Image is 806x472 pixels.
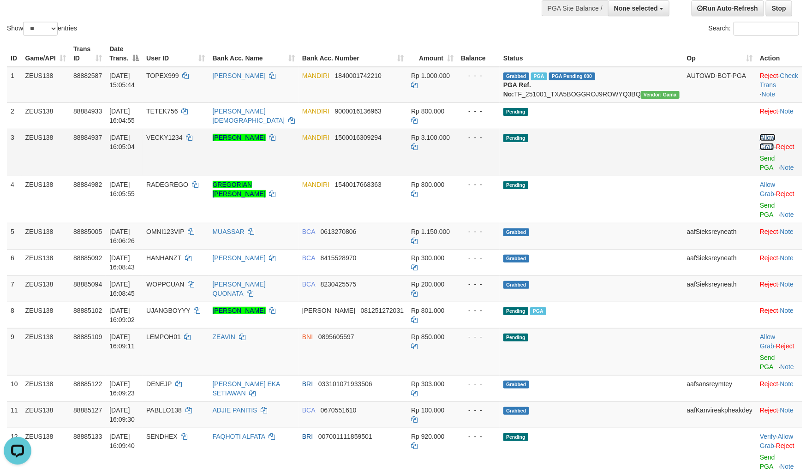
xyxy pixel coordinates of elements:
td: · [756,102,802,129]
span: 88884982 [73,181,102,188]
a: Note [780,281,794,288]
span: Copy 8230425575 to clipboard [321,281,357,288]
a: ZEAVIN [213,333,236,341]
div: - - - [461,332,496,341]
span: UJANGBOYYY [146,307,190,314]
a: [PERSON_NAME] [213,72,266,79]
a: Check Trans [760,72,798,89]
td: ZEUS138 [22,328,70,375]
span: [DATE] 16:09:40 [109,433,135,449]
a: FAQHOTI ALFATA [213,433,265,440]
button: Open LiveChat chat widget [4,4,31,31]
a: Note [762,90,776,98]
span: BRI [302,380,313,388]
span: Copy 007001111859501 to clipboard [318,433,372,440]
span: [DATE] 16:08:43 [109,254,135,271]
span: PGA Pending [549,72,595,80]
span: Grabbed [503,72,529,80]
div: - - - [461,379,496,388]
a: Run Auto-Refresh [692,0,764,16]
td: · [756,328,802,375]
span: [PERSON_NAME] [302,307,355,314]
td: ZEUS138 [22,275,70,302]
a: Reject [776,442,794,449]
span: Rp 801.000 [411,307,444,314]
th: Status [500,41,683,67]
span: Copy 8415528970 to clipboard [321,254,357,262]
a: Allow Grab [760,433,793,449]
td: ZEUS138 [22,249,70,275]
span: [DATE] 16:05:55 [109,181,135,197]
th: Op: activate to sort column ascending [683,41,756,67]
a: Note [780,380,794,388]
div: - - - [461,133,496,142]
span: Grabbed [503,281,529,289]
span: Copy 033101071933506 to clipboard [318,380,372,388]
td: aafsansreymtey [683,375,756,401]
b: PGA Ref. No: [503,81,531,98]
td: 5 [7,223,22,249]
a: Send PGA [760,155,775,171]
div: - - - [461,253,496,263]
td: · [756,275,802,302]
span: Pending [503,108,528,116]
input: Search: [734,22,799,36]
span: 88882587 [73,72,102,79]
td: 3 [7,129,22,176]
td: 10 [7,375,22,401]
span: Rp 3.100.000 [411,134,450,141]
div: - - - [461,280,496,289]
a: Verify [760,433,776,440]
span: · [760,181,776,197]
span: Copy 0613270806 to clipboard [321,228,357,235]
a: Send PGA [760,354,775,370]
span: Rp 300.000 [411,254,444,262]
span: [DATE] 16:09:23 [109,380,135,397]
div: - - - [461,107,496,116]
span: Copy 0670551610 to clipboard [321,406,357,414]
span: · [760,333,776,350]
span: BCA [302,281,315,288]
div: PGA Site Balance / [542,0,608,16]
span: Rp 1.150.000 [411,228,450,235]
span: 88885005 [73,228,102,235]
a: Reject [760,380,778,388]
span: Rp 800.000 [411,181,444,188]
span: BNI [302,333,313,341]
span: Rp 920.000 [411,433,444,440]
td: aafSieksreyneath [683,275,756,302]
span: Grabbed [503,407,529,415]
td: 6 [7,249,22,275]
a: Allow Grab [760,333,775,350]
td: · [756,375,802,401]
span: BCA [302,228,315,235]
span: 88885092 [73,254,102,262]
a: [PERSON_NAME] [213,307,266,314]
a: Reject [760,281,778,288]
div: - - - [461,227,496,236]
a: [PERSON_NAME] [213,254,266,262]
span: Copy 1540017668363 to clipboard [335,181,382,188]
span: 88885122 [73,380,102,388]
select: Showentries [23,22,58,36]
span: 88884933 [73,108,102,115]
span: Copy 0895605597 to clipboard [318,333,354,341]
span: Rp 1.000.000 [411,72,450,79]
td: · [756,302,802,328]
td: ZEUS138 [22,375,70,401]
span: Vendor URL: https://trx31.1velocity.biz [641,91,680,99]
td: 9 [7,328,22,375]
th: ID [7,41,22,67]
a: Reject [776,143,794,150]
th: Trans ID: activate to sort column ascending [70,41,106,67]
span: Pending [503,134,528,142]
div: - - - [461,306,496,315]
span: [DATE] 15:05:44 [109,72,135,89]
a: Reject [760,108,778,115]
td: TF_251001_TXA5BOGGROJ9ROWYQ3BQ [500,67,683,103]
td: ZEUS138 [22,102,70,129]
a: Allow Grab [760,181,775,197]
a: Reject [776,342,794,350]
th: Amount: activate to sort column ascending [407,41,457,67]
span: Rp 800.000 [411,108,444,115]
